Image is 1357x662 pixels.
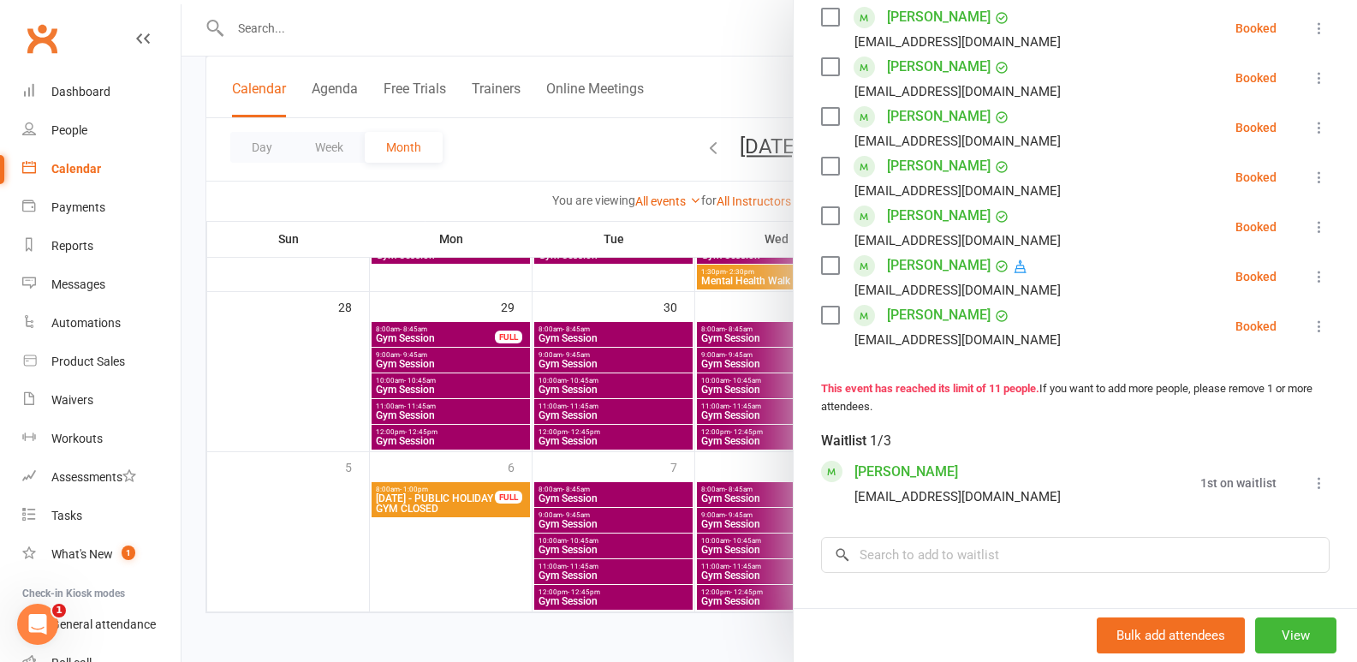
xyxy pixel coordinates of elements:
div: Workouts [51,432,103,445]
div: Dashboard [51,85,110,98]
div: Calendar [51,162,101,176]
div: If you want to add more people, please remove 1 or more attendees. [821,380,1330,416]
a: [PERSON_NAME] [887,301,991,329]
div: 1/3 [870,429,891,453]
div: Automations [51,316,121,330]
a: Reports [22,227,181,265]
a: [PERSON_NAME] [887,103,991,130]
div: [EMAIL_ADDRESS][DOMAIN_NAME] [854,31,1061,53]
div: Reports [51,239,93,253]
a: Automations [22,304,181,343]
a: Payments [22,188,181,227]
a: Assessments [22,458,181,497]
button: Bulk add attendees [1097,617,1245,653]
div: [EMAIL_ADDRESS][DOMAIN_NAME] [854,81,1061,103]
a: Clubworx [21,17,63,60]
a: Calendar [22,150,181,188]
div: [EMAIL_ADDRESS][DOMAIN_NAME] [854,180,1061,202]
a: What's New1 [22,535,181,574]
div: [EMAIL_ADDRESS][DOMAIN_NAME] [854,486,1061,508]
div: [EMAIL_ADDRESS][DOMAIN_NAME] [854,130,1061,152]
a: [PERSON_NAME] [887,152,991,180]
input: Search to add to waitlist [821,537,1330,573]
div: Messages [51,277,105,291]
iframe: Intercom live chat [17,604,58,645]
div: Booked [1235,320,1277,332]
div: Waitlist [821,429,891,453]
div: [EMAIL_ADDRESS][DOMAIN_NAME] [854,230,1061,252]
div: Payments [51,200,105,214]
div: Booked [1235,171,1277,183]
div: People [51,123,87,137]
span: 1 [122,546,135,560]
div: Product Sales [51,355,125,368]
a: Waivers [22,381,181,420]
a: Product Sales [22,343,181,381]
div: Booked [1235,221,1277,233]
a: [PERSON_NAME] [854,458,958,486]
a: General attendance kiosk mode [22,605,181,644]
a: [PERSON_NAME] [887,252,991,279]
a: Workouts [22,420,181,458]
div: Booked [1235,122,1277,134]
a: [PERSON_NAME] [887,3,991,31]
div: Waivers [51,393,93,407]
a: Tasks [22,497,181,535]
div: 1st on waitlist [1200,477,1277,489]
div: Assessments [51,470,136,484]
div: Booked [1235,22,1277,34]
div: Booked [1235,271,1277,283]
span: 1 [52,604,66,617]
div: [EMAIL_ADDRESS][DOMAIN_NAME] [854,279,1061,301]
a: Messages [22,265,181,304]
div: [EMAIL_ADDRESS][DOMAIN_NAME] [854,329,1061,351]
a: [PERSON_NAME] [887,202,991,230]
button: View [1255,617,1336,653]
div: What's New [51,547,113,561]
strong: This event has reached its limit of 11 people. [821,382,1039,395]
a: [PERSON_NAME] [887,53,991,81]
a: People [22,111,181,150]
div: Booked [1235,72,1277,84]
div: General attendance [51,617,156,631]
a: Dashboard [22,73,181,111]
div: Tasks [51,509,82,522]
